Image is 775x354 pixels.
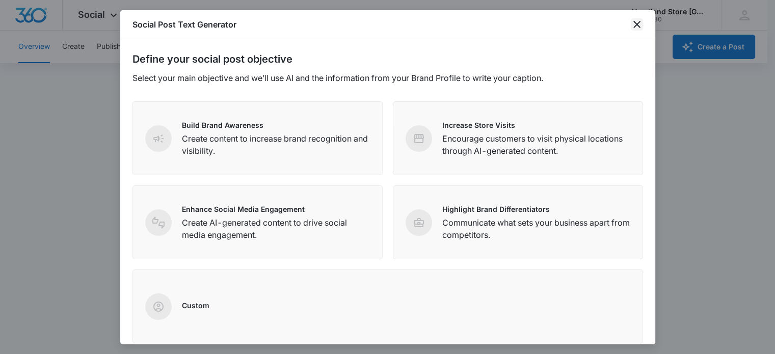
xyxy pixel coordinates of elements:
[182,120,370,130] p: Build Brand Awareness
[182,216,370,241] p: Create AI-generated content to drive social media engagement.
[442,204,630,214] p: Highlight Brand Differentiators
[442,216,630,241] p: Communicate what sets your business apart from competitors.
[132,18,236,31] h1: Social Post Text Generator
[132,51,643,67] h2: Define your social post objective
[442,132,630,157] p: Encourage customers to visit physical locations through AI-generated content.
[631,18,643,31] button: close
[442,120,630,130] p: Increase Store Visits
[182,204,370,214] p: Enhance Social Media Engagement
[182,132,370,157] p: Create content to increase brand recognition and visibility.
[182,300,209,311] p: Custom
[132,72,643,84] p: Select your main objective and we’ll use AI and the information from your Brand Profile to write ...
